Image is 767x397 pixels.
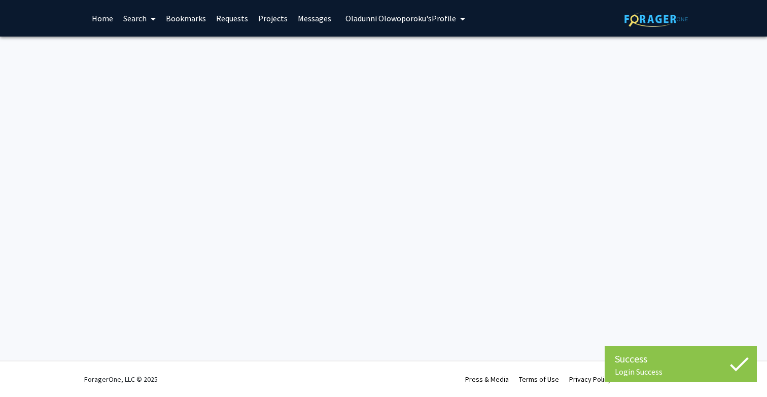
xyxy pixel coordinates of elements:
[293,1,336,36] a: Messages
[519,375,559,384] a: Terms of Use
[465,375,509,384] a: Press & Media
[345,13,456,23] span: Oladunni Olowoporoku's Profile
[624,11,688,27] img: ForagerOne Logo
[118,1,161,36] a: Search
[253,1,293,36] a: Projects
[615,367,747,377] div: Login Success
[87,1,118,36] a: Home
[569,375,611,384] a: Privacy Policy
[84,361,158,397] div: ForagerOne, LLC © 2025
[615,351,747,367] div: Success
[211,1,253,36] a: Requests
[161,1,211,36] a: Bookmarks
